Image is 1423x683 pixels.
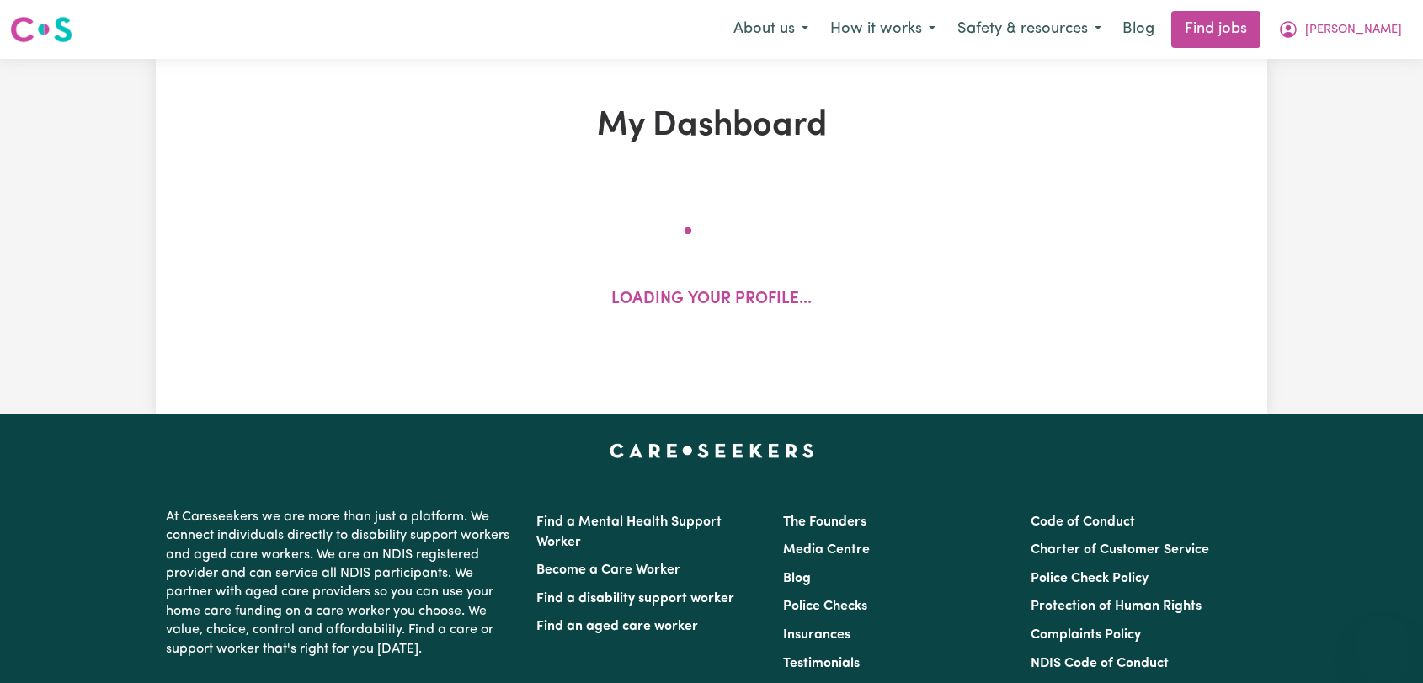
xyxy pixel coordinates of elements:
[1267,12,1413,47] button: My Account
[783,515,866,529] a: The Founders
[1031,628,1141,642] a: Complaints Policy
[10,14,72,45] img: Careseekers logo
[783,628,850,642] a: Insurances
[1356,616,1410,670] iframe: Button to launch messaging window
[946,12,1112,47] button: Safety & resources
[722,12,819,47] button: About us
[610,444,814,457] a: Careseekers home page
[783,543,870,557] a: Media Centre
[536,563,680,577] a: Become a Care Worker
[1031,600,1202,613] a: Protection of Human Rights
[783,600,867,613] a: Police Checks
[166,501,516,665] p: At Careseekers we are more than just a platform. We connect individuals directly to disability su...
[783,572,811,585] a: Blog
[819,12,946,47] button: How it works
[1171,11,1260,48] a: Find jobs
[10,10,72,49] a: Careseekers logo
[783,657,860,670] a: Testimonials
[1031,515,1135,529] a: Code of Conduct
[611,288,812,312] p: Loading your profile...
[351,106,1072,147] h1: My Dashboard
[536,620,698,633] a: Find an aged care worker
[1305,21,1402,40] span: [PERSON_NAME]
[1031,657,1169,670] a: NDIS Code of Conduct
[1031,543,1209,557] a: Charter of Customer Service
[1031,572,1149,585] a: Police Check Policy
[536,592,734,606] a: Find a disability support worker
[1112,11,1165,48] a: Blog
[536,515,722,549] a: Find a Mental Health Support Worker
